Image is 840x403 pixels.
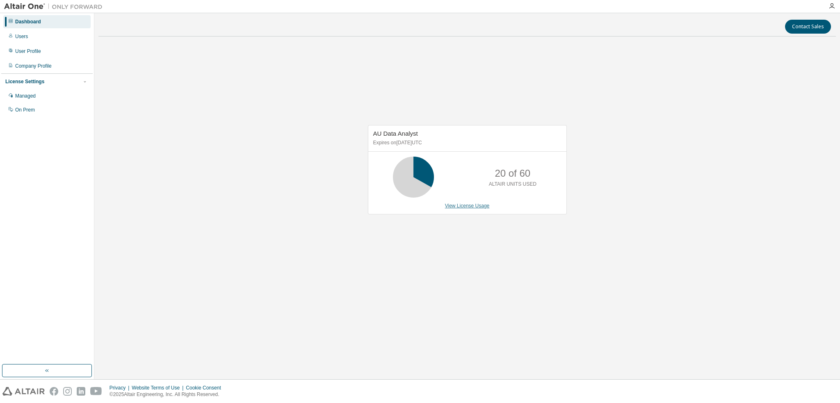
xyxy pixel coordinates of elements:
img: altair_logo.svg [2,387,45,396]
p: ALTAIR UNITS USED [489,181,536,188]
div: Cookie Consent [186,385,226,391]
img: instagram.svg [63,387,72,396]
p: 20 of 60 [495,166,530,180]
div: On Prem [15,107,35,113]
div: Dashboard [15,18,41,25]
img: Altair One [4,2,107,11]
div: License Settings [5,78,44,85]
div: Managed [15,93,36,99]
p: © 2025 Altair Engineering, Inc. All Rights Reserved. [110,391,226,398]
div: Website Terms of Use [132,385,186,391]
img: linkedin.svg [77,387,85,396]
p: Expires on [DATE] UTC [373,139,559,146]
div: Privacy [110,385,132,391]
a: View License Usage [445,203,490,209]
img: facebook.svg [50,387,58,396]
span: AU Data Analyst [373,130,418,137]
button: Contact Sales [785,20,831,34]
div: Users [15,33,28,40]
div: User Profile [15,48,41,55]
div: Company Profile [15,63,52,69]
img: youtube.svg [90,387,102,396]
